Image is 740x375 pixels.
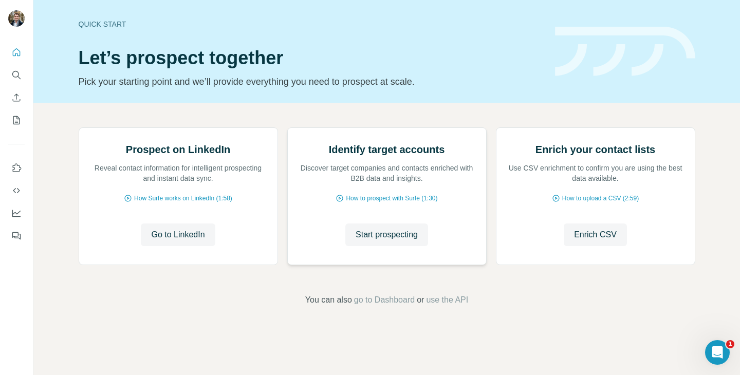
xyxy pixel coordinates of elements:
button: Quick start [8,43,25,62]
h1: Let’s prospect together [79,48,543,68]
img: banner [555,27,695,77]
img: Avatar [8,10,25,27]
h2: Identify target accounts [329,142,445,157]
span: 1 [726,340,734,348]
button: go to Dashboard [354,294,415,306]
span: Go to LinkedIn [151,229,205,241]
div: Quick start [79,19,543,29]
iframe: Intercom live chat [705,340,730,365]
span: You can also [305,294,352,306]
span: Enrich CSV [574,229,617,241]
button: use the API [426,294,468,306]
span: How Surfe works on LinkedIn (1:58) [134,194,232,203]
p: Pick your starting point and we’ll provide everything you need to prospect at scale. [79,74,543,89]
button: My lists [8,111,25,129]
button: Dashboard [8,204,25,222]
p: Use CSV enrichment to confirm you are using the best data available. [507,163,684,183]
span: How to prospect with Surfe (1:30) [346,194,437,203]
button: Go to LinkedIn [141,223,215,246]
button: Use Surfe API [8,181,25,200]
h2: Enrich your contact lists [535,142,655,157]
button: Enrich CSV [8,88,25,107]
button: Start prospecting [345,223,428,246]
span: How to upload a CSV (2:59) [562,194,639,203]
span: Start prospecting [356,229,418,241]
p: Discover target companies and contacts enriched with B2B data and insights. [298,163,476,183]
button: Feedback [8,227,25,245]
h2: Prospect on LinkedIn [126,142,230,157]
button: Enrich CSV [564,223,627,246]
p: Reveal contact information for intelligent prospecting and instant data sync. [89,163,267,183]
button: Search [8,66,25,84]
button: Use Surfe on LinkedIn [8,159,25,177]
span: or [417,294,424,306]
